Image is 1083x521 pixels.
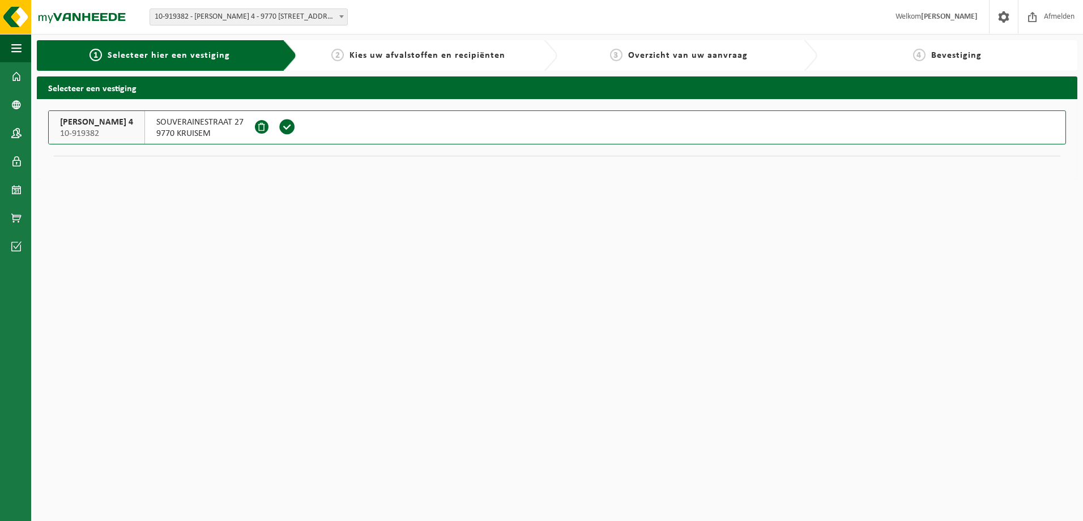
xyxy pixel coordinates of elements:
[150,8,348,25] span: 10-919382 - DEMATRA PRYK 4 - 9770 KRUISEM, SOUVERAINESTRAAT 27
[150,9,347,25] span: 10-919382 - DEMATRA PRYK 4 - 9770 KRUISEM, SOUVERAINESTRAAT 27
[331,49,344,61] span: 2
[60,117,133,128] span: [PERSON_NAME] 4
[37,76,1077,99] h2: Selecteer een vestiging
[89,49,102,61] span: 1
[913,49,926,61] span: 4
[60,128,133,139] span: 10-919382
[931,51,982,60] span: Bevestiging
[108,51,230,60] span: Selecteer hier een vestiging
[156,117,244,128] span: SOUVERAINESTRAAT 27
[628,51,748,60] span: Overzicht van uw aanvraag
[156,128,244,139] span: 9770 KRUISEM
[349,51,505,60] span: Kies uw afvalstoffen en recipiënten
[921,12,978,21] strong: [PERSON_NAME]
[610,49,622,61] span: 3
[48,110,1066,144] button: [PERSON_NAME] 4 10-919382 SOUVERAINESTRAAT 279770 KRUISEM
